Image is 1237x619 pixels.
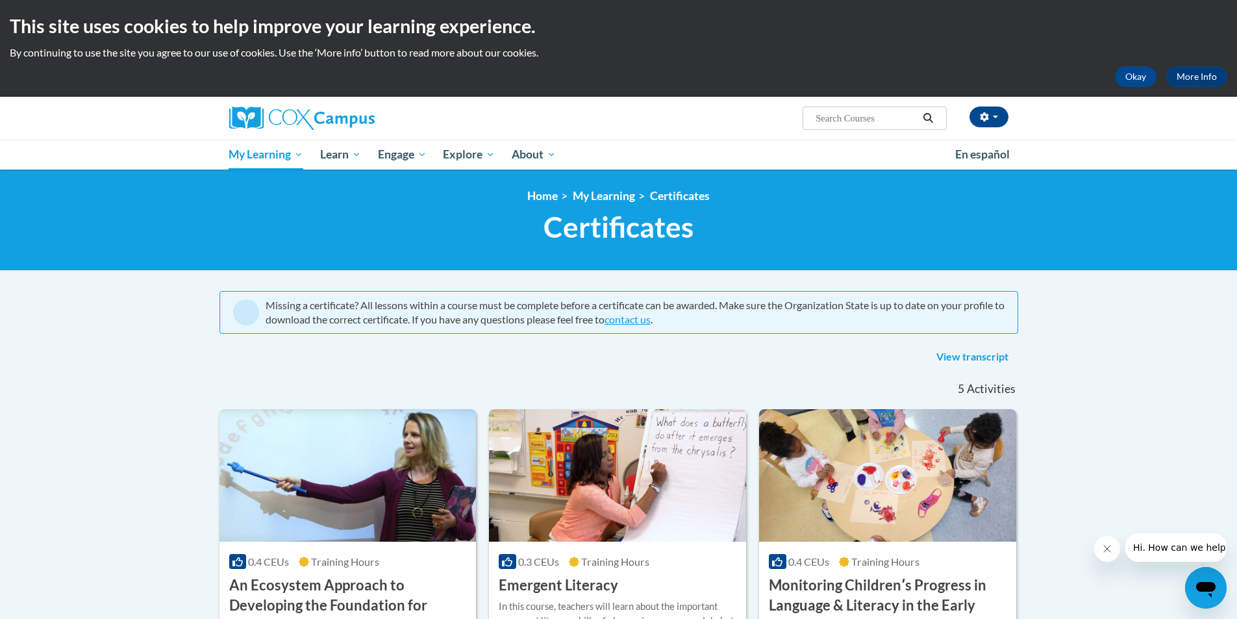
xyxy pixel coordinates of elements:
span: Hi. How can we help? [8,9,105,19]
img: Course Logo [759,409,1016,542]
h3: Emergent Literacy [499,575,618,596]
h2: This site uses cookies to help improve your learning experience. [10,13,1227,39]
span: Certificates [544,210,693,244]
span: 0.3 CEUs [518,555,559,568]
a: Engage [369,140,435,170]
button: Account Settings [969,107,1008,127]
p: By continuing to use the site you agree to our use of cookies. Use the ‘More info’ button to read... [10,45,1227,60]
a: About [503,140,564,170]
a: My Learning [221,140,312,170]
button: Search [918,110,938,126]
a: My Learning [573,189,635,203]
span: 0.4 CEUs [248,555,289,568]
span: 5 [958,382,964,396]
iframe: Button to launch messaging window [1185,567,1227,609]
div: Missing a certificate? All lessons within a course must be complete before a certificate can be a... [266,298,1005,327]
a: Explore [434,140,503,170]
a: More Info [1166,66,1227,87]
img: Course Logo [489,409,746,542]
img: Course Logo [219,409,477,542]
span: Explore [443,147,495,162]
iframe: Close message [1094,536,1120,562]
a: En español [947,141,1018,168]
a: View transcript [927,347,1018,368]
span: My Learning [229,147,303,162]
a: contact us [605,313,651,325]
div: Main menu [210,140,1028,170]
span: Learn [320,147,361,162]
a: Home [527,189,558,203]
button: Okay [1115,66,1156,87]
span: En español [955,147,1010,161]
input: Search Courses [814,110,918,126]
a: Learn [312,140,369,170]
a: Cox Campus [229,107,476,130]
span: Training Hours [581,555,649,568]
iframe: Message from company [1125,533,1227,562]
a: Certificates [650,189,710,203]
span: Training Hours [851,555,919,568]
span: Training Hours [311,555,379,568]
span: Engage [378,147,427,162]
span: About [512,147,556,162]
span: Activities [967,382,1016,396]
img: Cox Campus [229,107,375,130]
span: 0.4 CEUs [788,555,829,568]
